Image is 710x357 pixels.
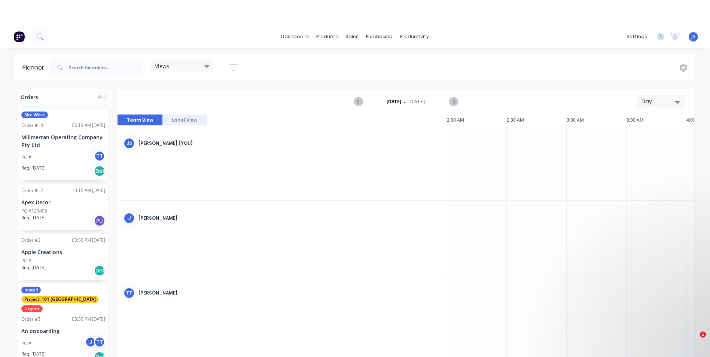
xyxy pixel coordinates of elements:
div: 03:50 PM [DATE] [72,316,105,323]
div: settings [623,31,651,42]
div: JS [124,138,135,149]
input: Search for orders... [69,60,143,75]
div: Apple Creations [21,248,105,256]
button: Next page [449,97,458,106]
div: 3:00 AM [567,115,627,126]
div: 2:30 AM [507,115,567,126]
div: 10:10 AM [DATE] [72,187,105,194]
div: PO # [21,154,31,161]
button: Label View [162,115,207,126]
div: Order # 3 [21,316,40,323]
div: Order # 13 [21,122,43,129]
div: TT [94,150,105,162]
div: Day [642,98,676,106]
div: Del [94,165,105,177]
button: Team View [118,115,162,126]
button: Previous page [354,97,363,106]
div: PO #123456 [21,208,47,214]
div: 3:30 AM [627,115,686,126]
span: - [404,97,406,106]
iframe: Intercom live chat [685,332,703,350]
div: sales [342,31,362,42]
strong: [DATE] [387,98,402,105]
span: Project: 101 [GEOGRAPHIC_DATA] [21,296,99,303]
div: productivity [396,31,433,42]
div: Order # 12 [21,187,43,194]
div: An onboarding [21,327,105,335]
div: J [85,336,96,348]
div: 2:00 AM [447,115,507,126]
div: Millmerran Operating Company Pty Ltd [21,133,105,149]
a: dashboard [277,31,313,42]
span: Req. [DATE] [21,264,46,271]
div: purchasing [362,31,396,42]
span: 1 [700,332,706,338]
span: Req. [DATE] [21,165,46,171]
div: 05:19 AM [DATE] [72,122,105,129]
div: J [124,213,135,224]
span: Orders [21,93,38,101]
div: [PERSON_NAME] [138,215,201,222]
div: TT [124,287,135,299]
div: Del [94,265,105,276]
span: Install [21,287,41,293]
div: PU [94,215,105,226]
div: Planner [22,63,48,72]
div: Apex Decor [21,198,105,206]
span: [DATE] [408,98,425,105]
div: PO # [21,340,31,347]
span: JS [691,33,695,40]
div: products [313,31,342,42]
span: Views [155,62,169,70]
div: [PERSON_NAME] [138,290,201,296]
div: Order # 2 [21,237,40,244]
div: TT [94,336,105,348]
div: PO # [21,257,31,264]
span: Site Work [21,112,48,118]
span: Urgent [21,305,43,312]
div: 03:50 PM [DATE] [72,237,105,244]
span: Req. [DATE] [21,214,46,221]
img: Factory [13,31,25,42]
button: Day [637,95,686,108]
div: [PERSON_NAME] (You) [138,140,201,147]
